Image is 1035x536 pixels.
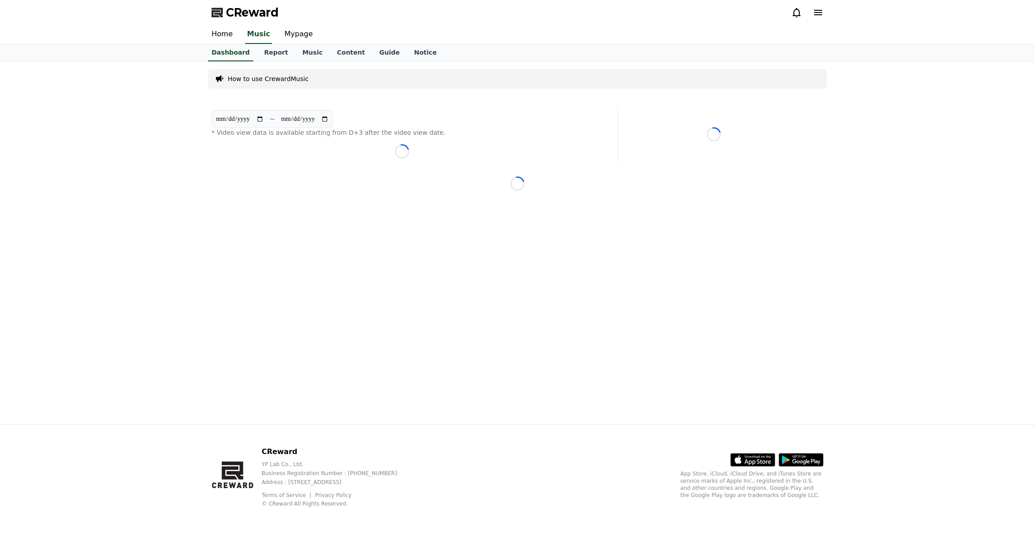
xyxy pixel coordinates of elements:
[208,44,253,61] a: Dashboard
[262,479,411,486] p: Address : [STREET_ADDRESS]
[212,5,279,20] a: CReward
[295,44,330,61] a: Music
[262,492,313,498] a: Terms of Service
[277,25,320,44] a: Mypage
[245,25,272,44] a: Music
[257,44,295,61] a: Report
[407,44,444,61] a: Notice
[262,500,411,507] p: © CReward All Rights Reserved.
[680,470,823,499] p: App Store, iCloud, iCloud Drive, and iTunes Store are service marks of Apple Inc., registered in ...
[204,25,240,44] a: Home
[228,74,309,83] a: How to use CrewardMusic
[269,114,275,124] p: ~
[212,128,593,137] p: * Video view data is available starting from D+3 after the video view date.
[372,44,407,61] a: Guide
[330,44,372,61] a: Content
[262,470,411,477] p: Business Registration Number : [PHONE_NUMBER]
[226,5,279,20] span: CReward
[315,492,352,498] a: Privacy Policy
[262,446,411,457] p: CReward
[262,461,411,468] p: YP Lab Co., Ltd.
